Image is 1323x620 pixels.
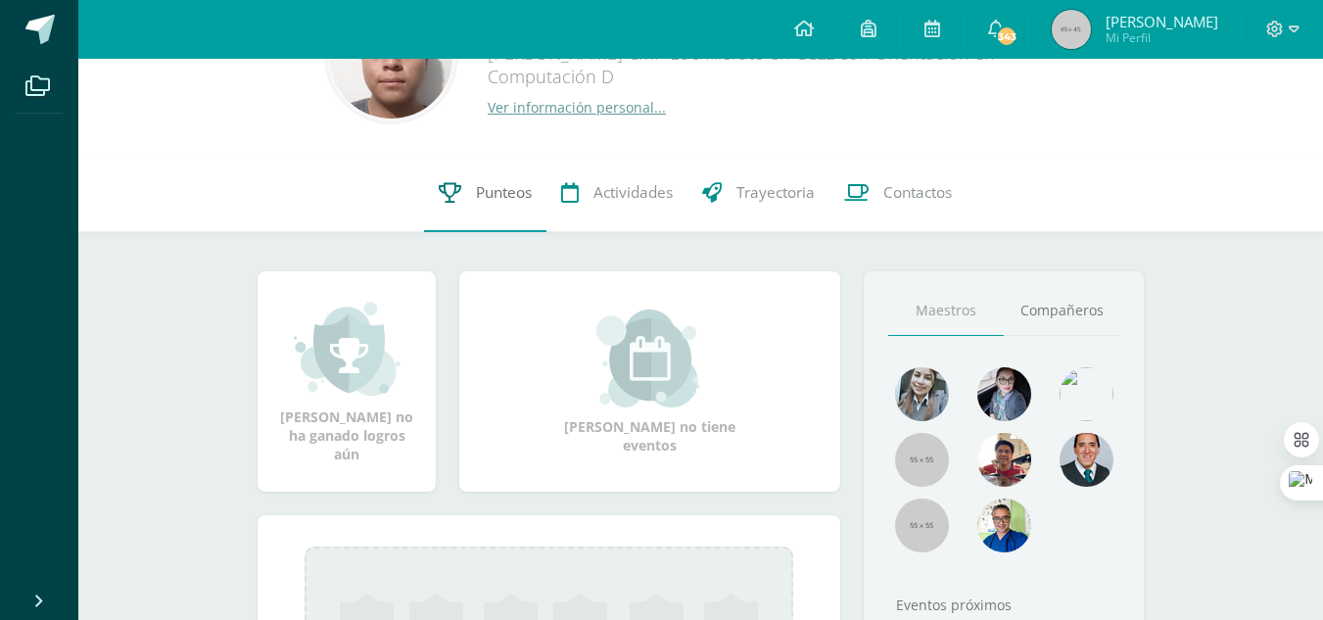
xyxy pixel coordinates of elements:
img: 45x45 [1052,10,1091,49]
a: Punteos [424,154,546,232]
div: [PERSON_NAME] no tiene eventos [552,310,748,454]
img: achievement_small.png [294,300,401,398]
div: [PERSON_NAME] CMP Bachillerato en CCLL con Orientación en Computación D [488,41,1075,98]
img: b8baad08a0802a54ee139394226d2cf3.png [977,367,1031,421]
div: Eventos próximos [888,596,1119,614]
span: [PERSON_NAME] [1106,12,1218,31]
img: c25c8a4a46aeab7e345bf0f34826bacf.png [1060,367,1113,421]
span: 343 [996,25,1017,47]
img: 10741f48bcca31577cbcd80b61dad2f3.png [977,499,1031,552]
span: Contactos [883,182,952,203]
img: 11152eb22ca3048aebc25a5ecf6973a7.png [977,433,1031,487]
img: 45bd7986b8947ad7e5894cbc9b781108.png [895,367,949,421]
a: Compañeros [1004,286,1119,336]
img: 55x55 [895,499,949,552]
img: eec80b72a0218df6e1b0c014193c2b59.png [1060,433,1113,487]
a: Actividades [546,154,687,232]
img: event_small.png [596,310,703,407]
span: Mi Perfil [1106,29,1218,46]
a: Maestros [888,286,1004,336]
span: Trayectoria [736,182,815,203]
span: Punteos [476,182,532,203]
div: [PERSON_NAME] no ha ganado logros aún [277,300,416,463]
span: Actividades [593,182,673,203]
a: Trayectoria [687,154,829,232]
a: Ver información personal... [488,98,666,117]
img: 55x55 [895,433,949,487]
a: Contactos [829,154,967,232]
